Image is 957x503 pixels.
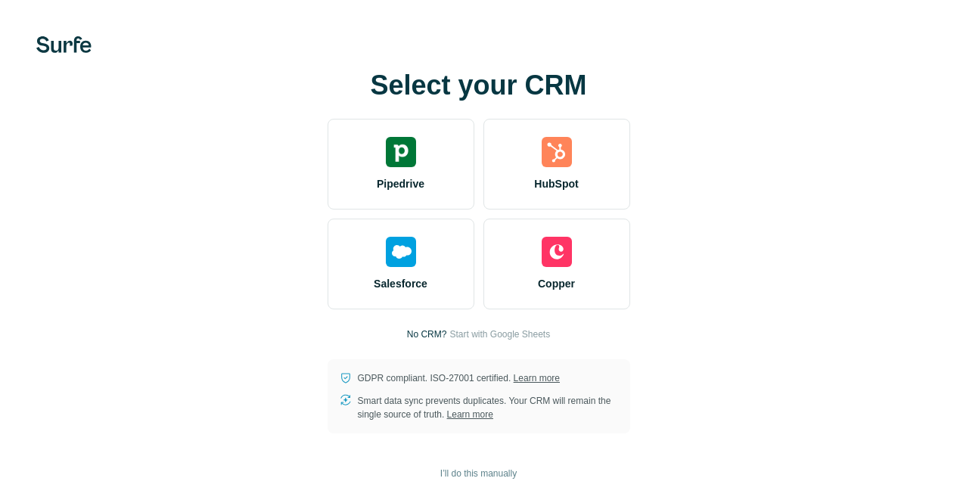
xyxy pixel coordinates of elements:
span: Copper [538,276,575,291]
p: GDPR compliant. ISO-27001 certified. [358,371,560,385]
p: No CRM? [407,328,447,341]
img: Surfe's logo [36,36,92,53]
p: Smart data sync prevents duplicates. Your CRM will remain the single source of truth. [358,394,618,421]
img: pipedrive's logo [386,137,416,167]
span: I’ll do this manually [440,467,517,480]
span: Salesforce [374,276,427,291]
img: hubspot's logo [542,137,572,167]
button: Start with Google Sheets [449,328,550,341]
h1: Select your CRM [328,70,630,101]
a: Learn more [447,409,493,420]
img: copper's logo [542,237,572,267]
span: Pipedrive [377,176,424,191]
img: salesforce's logo [386,237,416,267]
a: Learn more [514,373,560,383]
span: HubSpot [534,176,578,191]
button: I’ll do this manually [430,462,527,485]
